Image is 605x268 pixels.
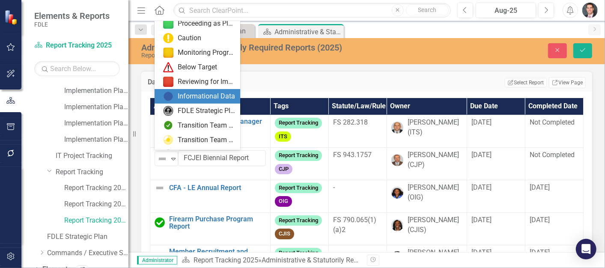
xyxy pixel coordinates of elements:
span: OIG [275,196,292,207]
span: FS 790.065(1)(a)2 [333,216,376,234]
img: Caution [163,33,173,43]
button: Select Report [505,78,546,87]
span: - [333,183,335,191]
img: Joey Hornsby [391,122,403,134]
input: Search Below... [34,61,120,76]
div: Not Completed [530,150,579,160]
span: ITS [275,131,291,142]
div: Transition Team Update In Progress [178,135,235,145]
div: Informational Data [178,92,235,101]
span: [DATE] [471,151,492,159]
img: Not Defined [157,154,167,164]
img: Chris Johnson [391,154,403,166]
div: [PERSON_NAME] (OIG) [408,183,462,202]
a: Commands / Executive Support Branch [47,248,128,258]
div: Monitoring Progress [178,48,235,58]
a: Implementation Plan FY24/25 [64,119,128,128]
div: [PERSON_NAME] (CJP) [408,150,462,170]
a: Report Tracking 2024 [64,200,128,209]
span: Report Tracking [275,215,322,226]
span: [DATE] [530,183,550,191]
span: [DATE] [530,248,550,256]
small: FDLE [34,21,110,28]
img: Reviewing for Improvement [163,77,173,87]
a: Report Tracking [56,167,128,177]
div: Reviewing for Improvement [178,77,235,87]
a: Implementation Plan FY23/24 [64,102,128,112]
input: Name [178,150,266,166]
img: Proceeding as Planned [163,18,173,29]
a: IT Project Tracking [56,151,128,161]
button: Search [406,4,449,16]
div: Open Intercom Messenger [576,239,596,259]
img: Lourdes Howell-Thomas [391,187,403,199]
img: Samantha Andrews [391,251,403,263]
div: Administrative & Statutorily Required Reports (2025) [141,43,389,52]
div: [PERSON_NAME] (ITS) [408,118,462,137]
span: FS 943.1757 [333,151,372,159]
span: Search [418,6,436,13]
img: Complete [155,217,165,228]
span: Administrator [137,256,177,265]
div: Not Completed [530,118,579,128]
span: [DATE] [471,216,492,224]
div: FDLE Strategic Plan Objective Current [178,106,235,116]
span: FS 282.318 [333,118,368,126]
div: Caution [178,33,201,43]
span: [DATE] [471,118,492,126]
div: [PERSON_NAME] (BSP) [408,248,462,268]
a: Firearm Purchase Program Report [169,215,266,230]
img: Below Target [163,62,173,72]
a: View Page [549,77,586,88]
div: Administrative & Statutorily Required Reports (2025) [274,27,342,37]
a: Report Tracking 2025 [194,256,258,264]
img: Transition Team Update Complete [163,120,173,131]
div: Transition Team Update Complete [178,121,235,131]
img: Transition Team Update Not Initiated [163,149,173,160]
img: Monitoring Progress [163,48,173,58]
button: Aug-25 [476,3,536,18]
a: Implementation Plan FY25/26 [64,135,128,145]
a: FDLE Strategic Plan [47,232,128,242]
a: Report Tracking 2025 [64,216,128,226]
img: Lucy Saunders [391,219,403,231]
span: CJP [275,164,292,175]
span: [DATE] [471,183,492,191]
span: CJIS [275,229,294,239]
h3: Dashboard Report [148,78,326,86]
span: [DATE] [471,248,492,256]
span: Report Tracking [275,118,322,128]
a: CFA - LE Annual Report [169,184,266,192]
div: [PERSON_NAME] (CJIS) [408,215,462,235]
div: Proceeding as Planned [178,19,235,29]
input: Search ClearPoint... [173,3,451,18]
div: Aug-25 [479,6,533,16]
div: Below Target [178,63,217,72]
img: Will Grissom [582,3,598,18]
div: Administrative & Statutorily Required Reports (2025) [262,256,419,264]
span: Report Tracking [275,183,322,194]
span: Report Tracking [275,150,322,161]
span: - [333,248,335,256]
span: Elements & Reports [34,11,110,21]
img: Transition Team Update In Progress [163,135,173,145]
span: Report Tracking [275,248,322,259]
a: Implementation Plan FY22/23 [64,86,128,96]
img: Not Defined [155,183,165,193]
div: Report Tracking 2025 [141,52,389,59]
a: Report Tracking 2025 [34,41,120,51]
img: Informational Data [163,91,173,101]
span: [DATE] [530,216,550,224]
a: Report Tracking 2023 [64,183,128,193]
img: ClearPoint Strategy [4,10,19,25]
div: » [182,256,361,265]
img: FDLE Strategic Plan Objective Current [163,106,173,116]
div: Transition Team Update Not Initiated [178,150,235,160]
